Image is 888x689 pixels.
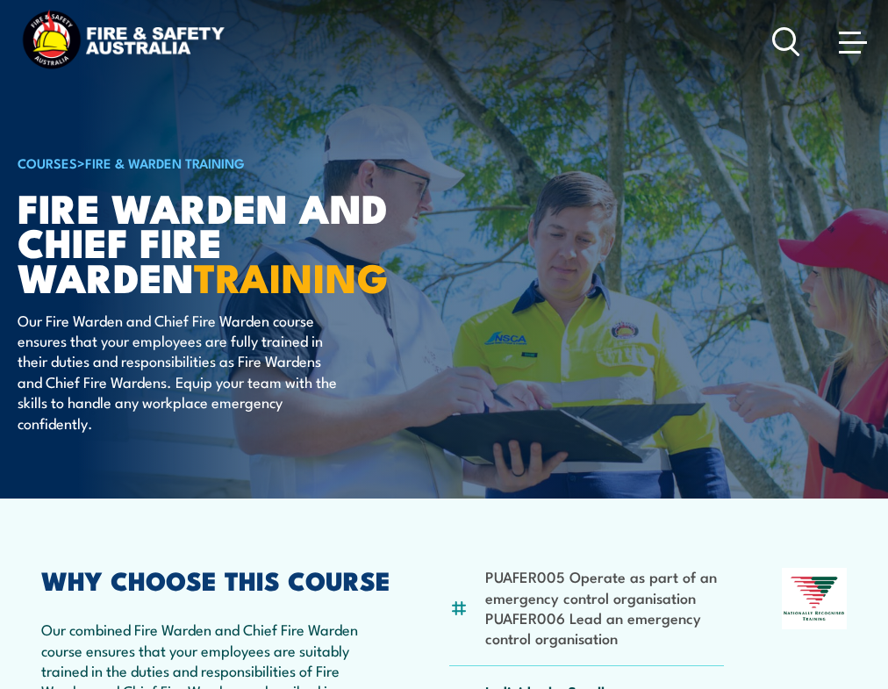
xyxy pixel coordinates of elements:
img: Nationally Recognised Training logo. [782,568,847,629]
p: Our Fire Warden and Chief Fire Warden course ensures that your employees are fully trained in the... [18,310,338,433]
h2: WHY CHOOSE THIS COURSE [41,568,390,591]
h1: Fire Warden and Chief Fire Warden [18,190,451,292]
a: COURSES [18,153,77,172]
li: PUAFER005 Operate as part of an emergency control organisation [485,566,724,607]
strong: TRAINING [194,246,389,306]
h6: > [18,152,451,173]
li: PUAFER006 Lead an emergency control organisation [485,607,724,649]
a: Fire & Warden Training [85,153,245,172]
